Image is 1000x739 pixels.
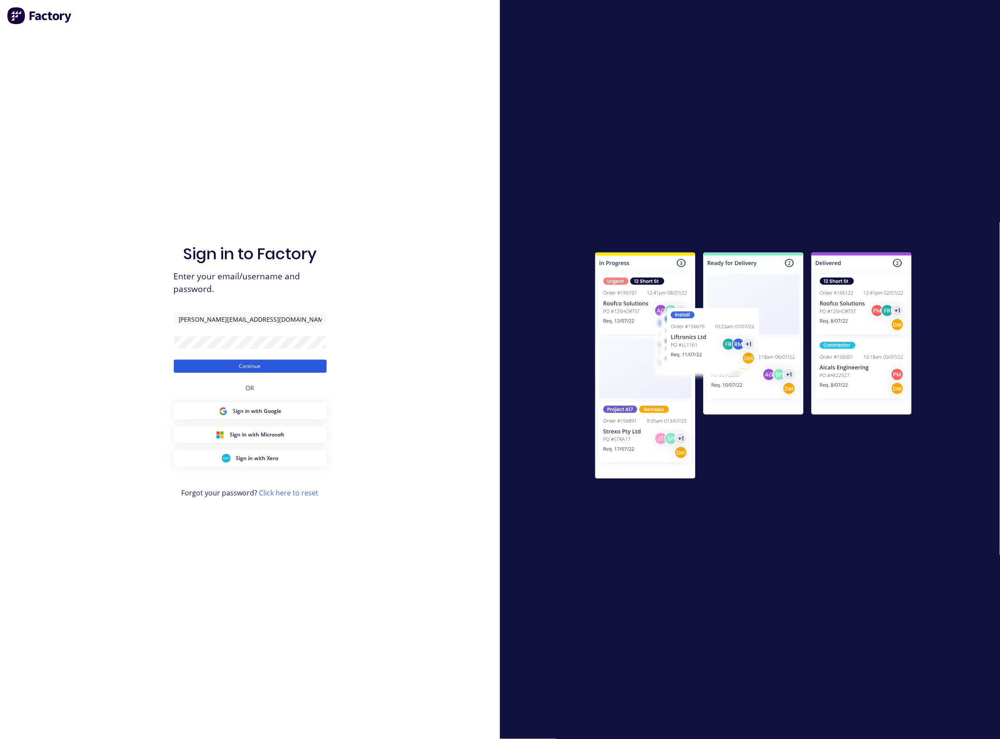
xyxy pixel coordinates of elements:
img: Google Sign in [219,407,228,416]
img: Xero Sign in [222,454,231,463]
span: Sign in with Xero [236,454,278,462]
span: Sign in with Microsoft [230,431,284,439]
span: Forgot your password? [182,488,319,498]
img: Sign in [576,235,931,499]
input: Email/Username [174,313,327,326]
img: Factory [7,7,72,24]
h1: Sign in to Factory [183,244,317,263]
div: OR [246,373,255,403]
span: Sign in with Google [233,407,281,415]
a: Click here to reset [259,488,319,498]
button: Google Sign inSign in with Google [174,403,327,419]
button: Xero Sign inSign in with Xero [174,450,327,467]
img: Microsoft Sign in [216,430,224,439]
span: Enter your email/username and password. [174,270,327,296]
button: Microsoft Sign inSign in with Microsoft [174,426,327,443]
button: Continue [174,360,327,373]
